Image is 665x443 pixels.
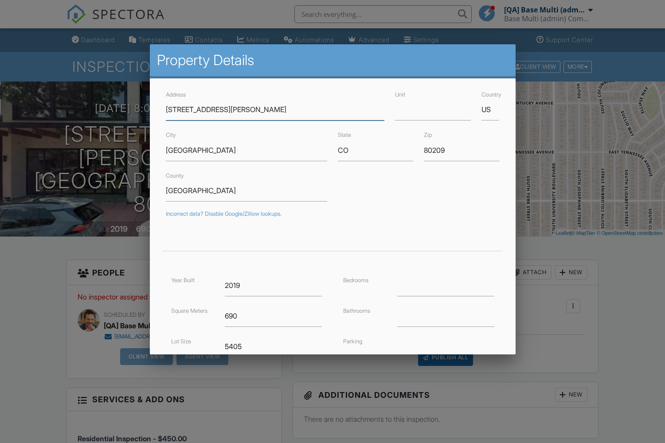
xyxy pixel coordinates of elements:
label: Country [481,91,501,98]
label: Address [166,91,186,98]
label: Bathrooms [343,307,370,314]
label: Bedrooms [343,277,368,284]
div: Incorrect data? Disable Google/Zillow lookups. [166,210,500,218]
label: County [166,172,184,179]
label: State [338,132,351,138]
label: Unit [395,91,405,98]
label: Square Meters [171,307,207,314]
h2: Property Details [157,51,509,69]
label: Zip [424,132,432,138]
label: City [166,132,176,138]
label: Year Built [171,277,195,284]
label: Parking [343,338,362,345]
label: Lot Size [171,338,191,345]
